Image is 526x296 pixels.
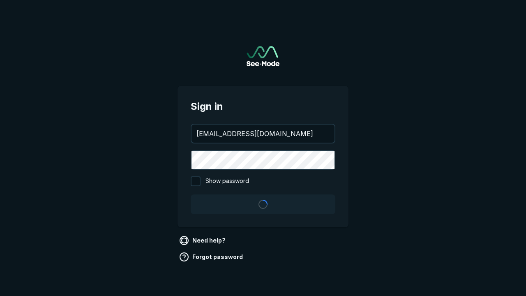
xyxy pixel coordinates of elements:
a: Need help? [178,234,229,247]
span: Show password [205,176,249,186]
span: Sign in [191,99,335,114]
input: your@email.com [191,125,335,143]
a: Go to sign in [247,46,279,66]
img: See-Mode Logo [247,46,279,66]
a: Forgot password [178,250,246,264]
